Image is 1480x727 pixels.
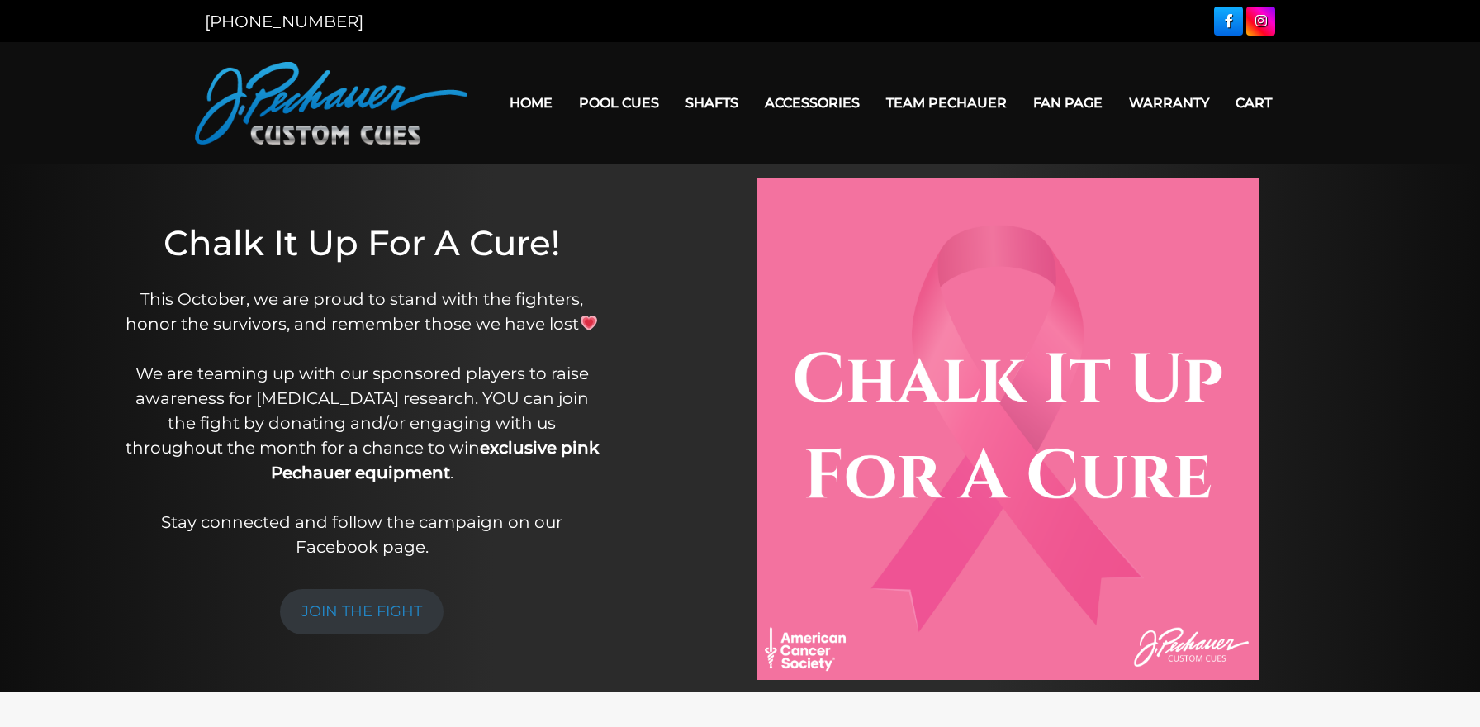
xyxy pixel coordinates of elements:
a: Cart [1222,82,1285,124]
a: Home [496,82,566,124]
a: [PHONE_NUMBER] [205,12,363,31]
img: 💗 [581,315,597,331]
a: JOIN THE FIGHT [280,589,444,634]
a: Fan Page [1020,82,1116,124]
h1: Chalk It Up For A Cure! [119,222,604,264]
a: Accessories [752,82,873,124]
a: Team Pechauer [873,82,1020,124]
p: This October, we are proud to stand with the fighters, honor the survivors, and remember those we... [119,287,604,559]
strong: exclusive pink Pechauer equipment [271,438,599,482]
a: Warranty [1116,82,1222,124]
a: Pool Cues [566,82,672,124]
img: Pechauer Custom Cues [195,62,467,145]
a: Shafts [672,82,752,124]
